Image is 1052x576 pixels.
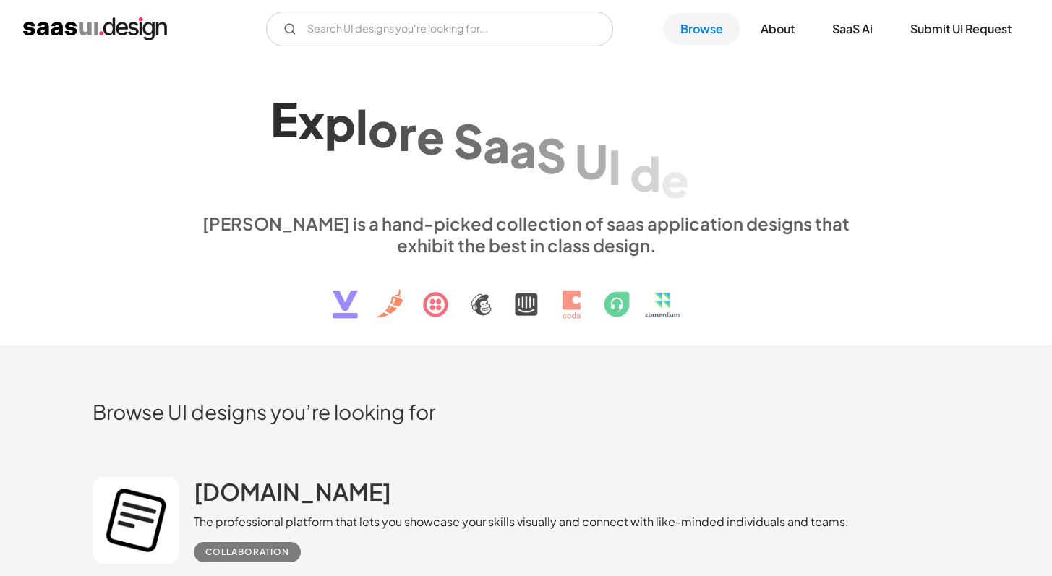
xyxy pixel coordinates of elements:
[356,98,368,154] div: l
[483,117,510,173] div: a
[266,12,613,46] form: Email Form
[743,13,812,45] a: About
[661,152,689,207] div: e
[194,87,859,198] h1: Explore SaaS UI design patterns & interactions.
[307,256,745,331] img: text, icon, saas logo
[270,91,298,147] div: E
[453,113,483,168] div: S
[194,513,849,530] div: The professional platform that lets you showcase your skills visually and connect with like-minde...
[575,133,608,189] div: U
[398,105,416,160] div: r
[608,139,621,194] div: I
[298,93,325,149] div: x
[416,108,445,164] div: e
[93,399,960,424] h2: Browse UI designs you’re looking for
[536,127,566,183] div: S
[368,101,398,157] div: o
[194,477,391,513] a: [DOMAIN_NAME]
[325,95,356,151] div: p
[663,13,740,45] a: Browse
[194,212,859,256] div: [PERSON_NAME] is a hand-picked collection of saas application designs that exhibit the best in cl...
[815,13,890,45] a: SaaS Ai
[23,17,167,40] a: home
[893,13,1029,45] a: Submit UI Request
[630,145,661,201] div: d
[266,12,613,46] input: Search UI designs you're looking for...
[205,543,289,561] div: Collaboration
[194,477,391,506] h2: [DOMAIN_NAME]
[510,122,536,178] div: a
